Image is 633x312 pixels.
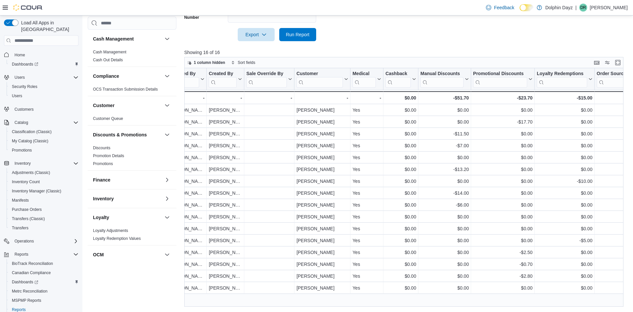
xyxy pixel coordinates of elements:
[1,118,81,127] button: Catalog
[537,178,592,185] div: -$10.00
[7,268,81,277] button: Canadian Compliance
[9,60,41,68] a: Dashboards
[7,223,81,233] button: Transfers
[93,161,113,166] a: Promotions
[473,189,532,197] div: $0.00
[385,71,411,88] div: Cashback
[9,137,51,145] a: My Catalog (Classic)
[420,166,469,174] div: -$13.20
[9,297,44,304] a: MSPMP Reports
[520,4,533,11] input: Dark Mode
[385,154,416,162] div: $0.00
[93,73,162,79] button: Compliance
[296,71,343,88] div: Customer
[12,73,78,81] span: Users
[93,195,114,202] h3: Inventory
[420,189,469,197] div: -$14.00
[9,146,78,154] span: Promotions
[209,130,242,138] div: [PERSON_NAME]
[88,48,176,67] div: Cash Management
[420,154,469,162] div: $0.00
[420,118,469,126] div: $0.00
[88,85,176,96] div: Compliance
[7,196,81,205] button: Manifests
[209,166,242,174] div: [PERSON_NAME]
[12,93,22,99] span: Users
[7,91,81,100] button: Users
[473,71,527,88] div: Promotional Discounts
[7,168,81,177] button: Adjustments (Classic)
[12,261,53,266] span: BioTrack Reconciliation
[12,225,28,231] span: Transfers
[9,224,31,232] a: Transfers
[580,4,586,12] span: DR
[352,201,381,209] div: Yes
[420,130,469,138] div: -$11.50
[9,206,78,213] span: Purchase Orders
[15,161,31,166] span: Inventory
[168,130,204,138] div: [PERSON_NAME]
[579,4,587,12] div: Donna Ryan
[9,178,43,186] a: Inventory Count
[575,4,577,12] p: |
[12,216,45,221] span: Transfers (Classic)
[473,154,532,162] div: $0.00
[9,297,78,304] span: MSPMP Reports
[93,87,158,92] a: OCS Transaction Submission Details
[12,170,50,175] span: Adjustments (Classic)
[296,189,348,197] div: [PERSON_NAME]
[168,71,199,77] div: Tendered By
[12,188,61,194] span: Inventory Manager (Classic)
[15,120,28,125] span: Catalog
[209,71,237,88] div: Created By
[15,75,25,80] span: Users
[185,59,228,67] button: 1 column hidden
[9,178,78,186] span: Inventory Count
[590,4,628,12] p: [PERSON_NAME]
[12,119,31,127] button: Catalog
[537,166,592,174] div: $0.00
[246,71,287,88] div: Sale Override By
[246,71,287,77] div: Sale Override By
[296,154,348,162] div: [PERSON_NAME]
[1,237,81,246] button: Operations
[473,106,532,114] div: $0.00
[9,196,78,204] span: Manifests
[352,118,381,126] div: Yes
[7,296,81,305] button: MSPMP Reports
[12,198,29,203] span: Manifests
[9,128,54,136] a: Classification (Classic)
[537,154,592,162] div: $0.00
[93,50,126,54] a: Cash Management
[194,60,225,65] span: 1 column hidden
[352,71,376,77] div: Medical
[603,59,611,67] button: Display options
[168,225,204,233] div: [PERSON_NAME]
[246,94,292,102] div: -
[473,71,527,77] div: Promotional Discounts
[12,62,38,67] span: Dashboards
[9,128,78,136] span: Classification (Classic)
[15,52,25,58] span: Home
[385,106,416,114] div: $0.00
[12,105,36,113] a: Customers
[163,72,171,80] button: Compliance
[352,166,381,174] div: Yes
[12,207,42,212] span: Purchase Orders
[168,106,204,114] div: [PERSON_NAME]
[93,195,162,202] button: Inventory
[12,270,51,275] span: Canadian Compliance
[9,287,50,295] a: Metrc Reconciliation
[12,159,78,167] span: Inventory
[209,94,242,102] div: -
[93,116,123,121] span: Customer Queue
[385,213,416,221] div: $0.00
[228,59,258,67] button: Sort fields
[168,213,204,221] div: [PERSON_NAME]
[12,84,37,89] span: Security Roles
[296,142,348,150] div: [PERSON_NAME]
[93,58,123,62] a: Cash Out Details
[7,136,81,146] button: My Catalog (Classic)
[93,73,119,79] h3: Compliance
